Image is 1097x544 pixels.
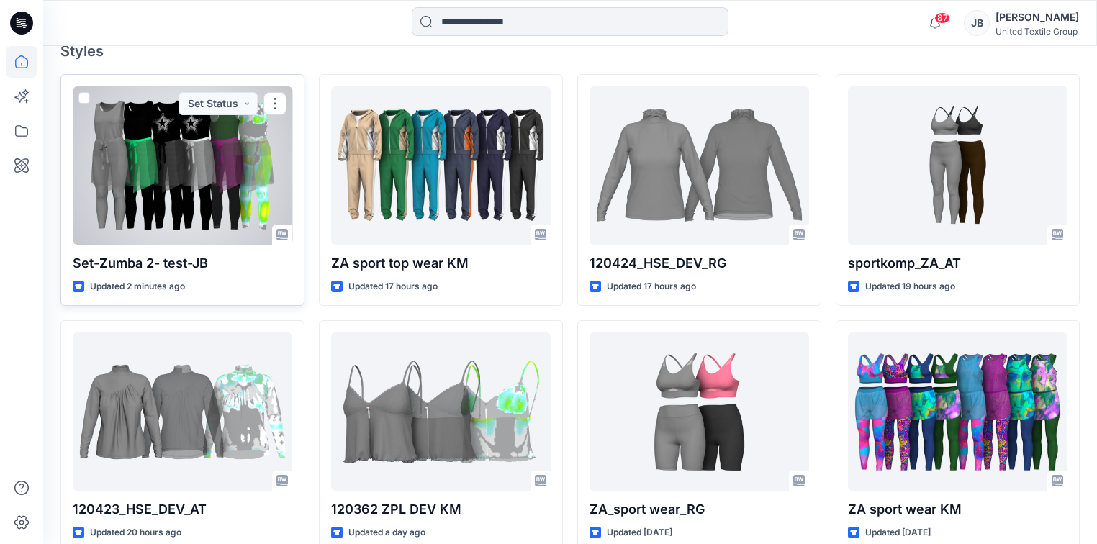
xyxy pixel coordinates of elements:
[865,279,955,294] p: Updated 19 hours ago
[996,26,1079,37] div: United Textile Group
[331,332,551,491] a: 120362 ZPL DEV KM
[331,86,551,245] a: ZA sport top wear KM
[73,332,292,491] a: 120423_HSE_DEV_AT
[848,499,1067,520] p: ZA sport wear KM
[607,525,672,540] p: Updated [DATE]
[331,499,551,520] p: 120362 ZPL DEV KM
[331,253,551,273] p: ZA sport top wear KM
[348,525,425,540] p: Updated a day ago
[848,332,1067,491] a: ZA sport wear KM
[60,42,1080,60] h4: Styles
[73,499,292,520] p: 120423_HSE_DEV_AT
[848,86,1067,245] a: sportkomp_ZA_AT
[90,525,181,540] p: Updated 20 hours ago
[934,12,950,24] span: 87
[90,279,185,294] p: Updated 2 minutes ago
[590,86,809,245] a: 120424_HSE_DEV_RG
[996,9,1079,26] div: [PERSON_NAME]
[590,332,809,491] a: ZA_sport wear_RG
[590,499,809,520] p: ZA_sport wear_RG
[865,525,931,540] p: Updated [DATE]
[607,279,696,294] p: Updated 17 hours ago
[73,86,292,245] a: Set-Zumba 2- test-JB
[848,253,1067,273] p: sportkomp_ZA_AT
[590,253,809,273] p: 120424_HSE_DEV_RG
[964,10,990,36] div: JB
[73,253,292,273] p: Set-Zumba 2- test-JB
[348,279,438,294] p: Updated 17 hours ago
